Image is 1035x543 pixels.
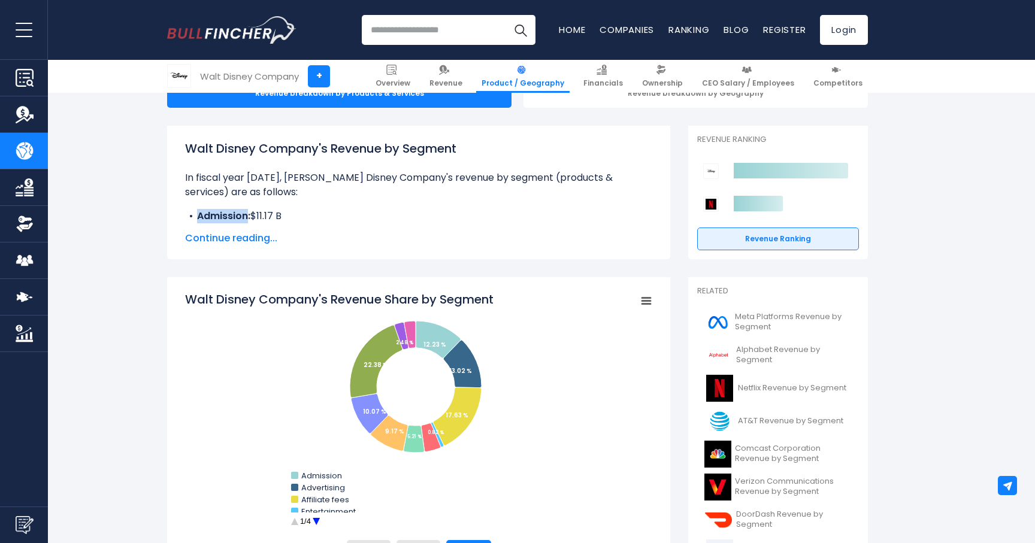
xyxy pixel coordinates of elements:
text: 1/4 [300,517,311,526]
img: Ownership [16,215,34,233]
a: DoorDash Revenue by Segment [697,503,859,536]
button: Search [506,15,535,45]
text: Advertising [301,482,345,493]
p: Revenue Ranking [697,135,859,145]
p: Related [697,286,859,296]
a: Companies [600,23,654,36]
a: Login [820,15,868,45]
tspan: 22.38 % [364,360,388,369]
span: Revenue [429,78,462,88]
tspan: 2.48 % [396,339,413,346]
span: Financials [583,78,623,88]
tspan: 12.23 % [423,340,446,349]
tspan: 17.63 % [446,411,468,420]
tspan: 5.21 % [407,433,422,440]
div: Revenue breakdown by Geography [523,79,868,108]
p: In fiscal year [DATE], [PERSON_NAME] Disney Company's revenue by segment (products & services) ar... [185,171,652,199]
span: CEO Salary / Employees [702,78,794,88]
a: Financials [578,60,628,93]
a: Ownership [637,60,688,93]
div: Walt Disney Company [200,69,299,83]
img: CMCSA logo [704,441,731,468]
span: Competitors [813,78,862,88]
b: Admission: [197,209,250,223]
img: Walt Disney Company competitors logo [703,163,719,179]
a: Blog [724,23,749,36]
tspan: Walt Disney Company's Revenue Share by Segment [185,291,494,308]
img: NFLX logo [704,375,734,402]
a: Overview [370,60,416,93]
img: DIS logo [168,65,190,87]
span: Alphabet Revenue by Segment [736,345,852,365]
a: Home [559,23,585,36]
span: Comcast Corporation Revenue by Segment [735,444,852,464]
tspan: 0.82 % [428,429,444,436]
a: Product / Geography [476,60,570,93]
a: + [308,65,330,87]
span: Product / Geography [482,78,564,88]
img: META logo [704,309,731,336]
a: Verizon Communications Revenue by Segment [697,471,859,503]
a: Meta Platforms Revenue by Segment [697,306,859,339]
a: CEO Salary / Employees [697,60,800,93]
text: Entertainment [301,506,356,517]
span: AT&T Revenue by Segment [738,416,843,426]
a: Register [763,23,806,36]
a: Alphabet Revenue by Segment [697,339,859,372]
h1: Walt Disney Company's Revenue by Segment [185,139,652,157]
span: DoorDash Revenue by Segment [736,509,852,530]
a: Competitors [808,60,868,93]
tspan: 9.17 % [385,427,404,436]
img: T logo [704,408,734,435]
a: Go to homepage [167,16,296,44]
a: Revenue Ranking [697,227,859,250]
li: $11.17 B [185,209,652,223]
tspan: 10.07 % [363,407,386,416]
span: Continue reading... [185,231,652,245]
img: DASH logo [704,506,733,533]
img: Bullfincher logo [167,16,296,44]
a: Revenue [424,60,468,93]
a: Comcast Corporation Revenue by Segment [697,438,859,471]
img: Netflix competitors logo [703,196,719,212]
text: Admission [301,470,342,481]
img: VZ logo [704,474,731,500]
span: Netflix Revenue by Segment [738,383,846,393]
span: Overview [376,78,410,88]
tspan: 13.02 % [449,366,472,375]
text: Affiliate fees [301,494,349,505]
span: Verizon Communications Revenue by Segment [735,477,852,497]
a: AT&T Revenue by Segment [697,405,859,438]
a: Ranking [668,23,709,36]
div: Revenue breakdown by Products & Services [167,79,512,108]
img: GOOGL logo [704,342,733,369]
a: Netflix Revenue by Segment [697,372,859,405]
svg: Walt Disney Company's Revenue Share by Segment [185,291,652,530]
span: Ownership [642,78,683,88]
span: Meta Platforms Revenue by Segment [735,312,852,332]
